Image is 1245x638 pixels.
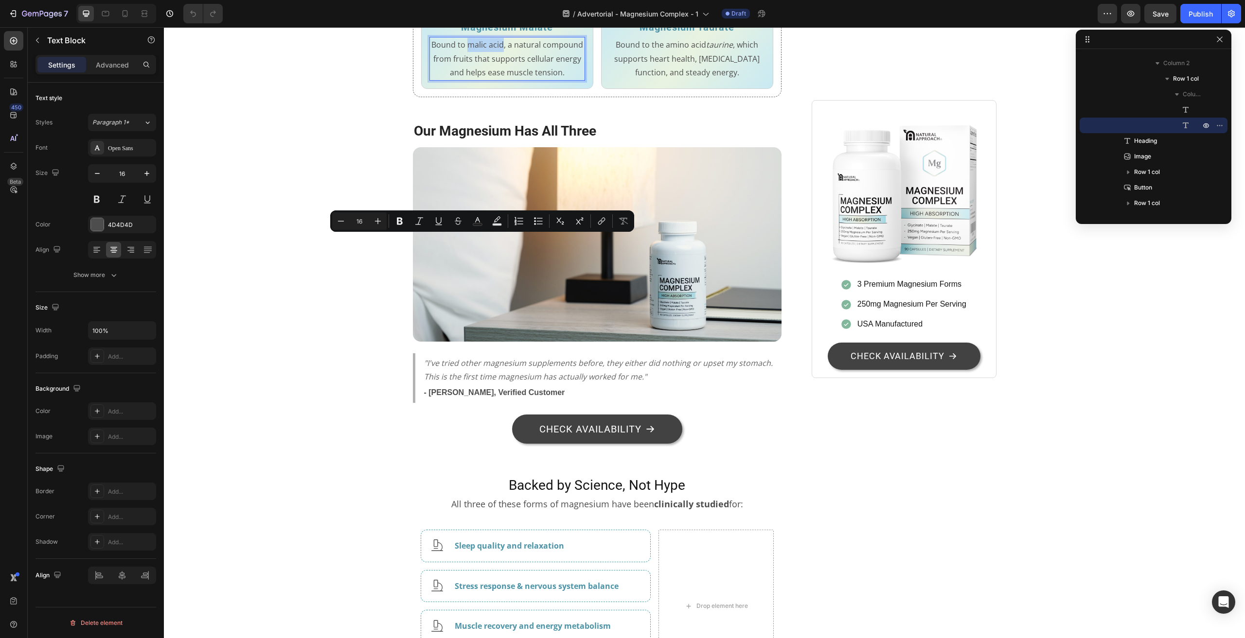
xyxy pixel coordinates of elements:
[96,60,129,70] p: Advanced
[249,94,618,114] h2: Our Magnesium Has All Three
[36,220,51,229] div: Color
[267,11,420,52] p: Bound to malic acid, a natural compound from fruits that supports cellular energy and helps ease ...
[291,512,478,526] p: Sleep quality and relaxation
[694,270,802,284] p: 250mg Magnesium Per Serving
[36,512,55,521] div: Corner
[4,4,72,23] button: 7
[266,10,421,53] div: Rich Text Editor. Editing area: main
[36,266,156,284] button: Show more
[348,387,518,416] button: <p>CHECK AVAILABILITY</p>
[183,4,223,23] div: Undo/Redo
[89,322,156,339] input: Auto
[664,315,816,343] button: <p>CHECK AVAILABILITY</p>
[108,221,154,229] div: 4D4D4D
[36,487,54,496] div: Border
[48,60,75,70] p: Settings
[64,8,68,19] p: 7
[694,290,802,304] p: USA Manufactured
[577,9,698,19] span: Advertorial - Magnesium Complex - 1
[260,330,609,355] i: "I've tried other magnesium supplements before, they either did nothing or upset my stomach. This...
[36,407,51,415] div: Color
[446,11,600,52] p: Bound to the amino acid , which supports heart health, [MEDICAL_DATA] function, and steady energy.
[1173,74,1199,84] span: Row 1 col
[1180,4,1221,23] button: Publish
[108,538,154,547] div: Add...
[108,513,154,521] div: Add...
[1144,4,1176,23] button: Save
[164,27,1245,638] iframe: Design area
[291,552,478,566] p: Stress response & nervous system balance
[542,12,569,23] i: taurine
[108,487,154,496] div: Add...
[69,617,123,629] div: Delete element
[36,243,63,257] div: Align
[36,615,156,631] button: Delete element
[1212,590,1235,614] div: Open Intercom Messenger
[7,178,23,186] div: Beta
[330,210,634,232] div: Editor contextual toolbar
[36,167,61,180] div: Size
[36,118,53,127] div: Styles
[687,321,781,337] p: CHECK AVAILABILITY
[694,250,802,264] p: 3 Premium Magnesium Forms
[36,537,58,546] div: Shadow
[1134,167,1160,177] span: Row 1 col
[1183,89,1202,99] span: Column
[73,270,119,280] div: Show more
[375,393,478,411] p: CHECK AVAILABILITY
[258,469,609,484] p: All three of these forms of magnesium have been for:
[291,592,478,606] p: Muscle recovery and energy metabolism
[257,448,610,468] h2: Backed by Science, Not Hype
[1134,183,1152,192] span: Button
[260,359,609,373] p: - [PERSON_NAME], Verified Customer
[1163,58,1190,68] span: Column 2
[108,352,154,361] div: Add...
[1134,198,1160,208] span: Row 1 col
[36,143,48,152] div: Font
[108,144,154,153] div: Open Sans
[573,9,575,19] span: /
[1189,9,1213,19] div: Publish
[490,471,565,483] strong: clinically studied
[9,103,23,111] div: 450
[47,34,130,46] p: Text Block
[108,407,154,416] div: Add...
[1134,152,1151,161] span: Image
[36,569,63,582] div: Align
[108,432,154,441] div: Add...
[731,9,746,18] span: Draft
[249,120,618,314] img: gempages_585768441579832093-673b2110-1759-4ef2-bc19-f9bf6797c486.jpg
[36,382,83,396] div: Background
[656,81,824,249] img: mag-complex-main-no-bg-shopify.png
[36,352,58,361] div: Padding
[92,118,129,127] span: Paragraph 1*
[533,575,584,583] div: Drop element here
[36,463,67,476] div: Shape
[36,94,62,103] div: Text style
[88,114,156,131] button: Paragraph 1*
[36,301,61,314] div: Size
[1153,10,1169,18] span: Save
[1134,136,1157,146] span: Heading
[36,432,53,441] div: Image
[36,326,52,335] div: Width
